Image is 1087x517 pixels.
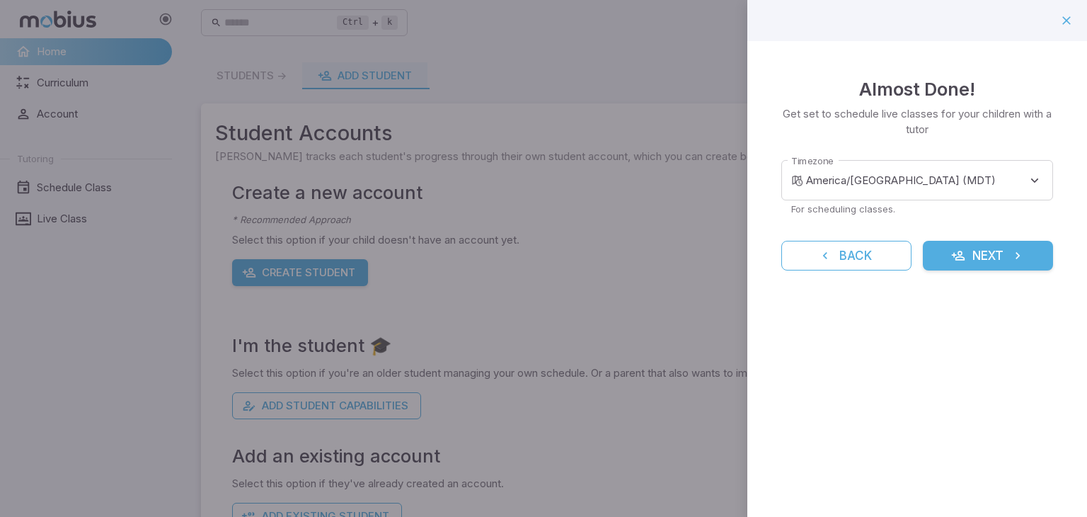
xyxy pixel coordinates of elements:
[781,241,911,271] button: Back
[923,241,1053,271] button: Next
[791,203,1043,215] p: For scheduling classes.
[859,75,975,103] h4: Almost Done!
[781,106,1053,137] p: Get set to schedule live classes for your children with a tutor
[806,160,1053,200] div: America/[GEOGRAPHIC_DATA] (MDT)
[791,154,834,168] label: Timezone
